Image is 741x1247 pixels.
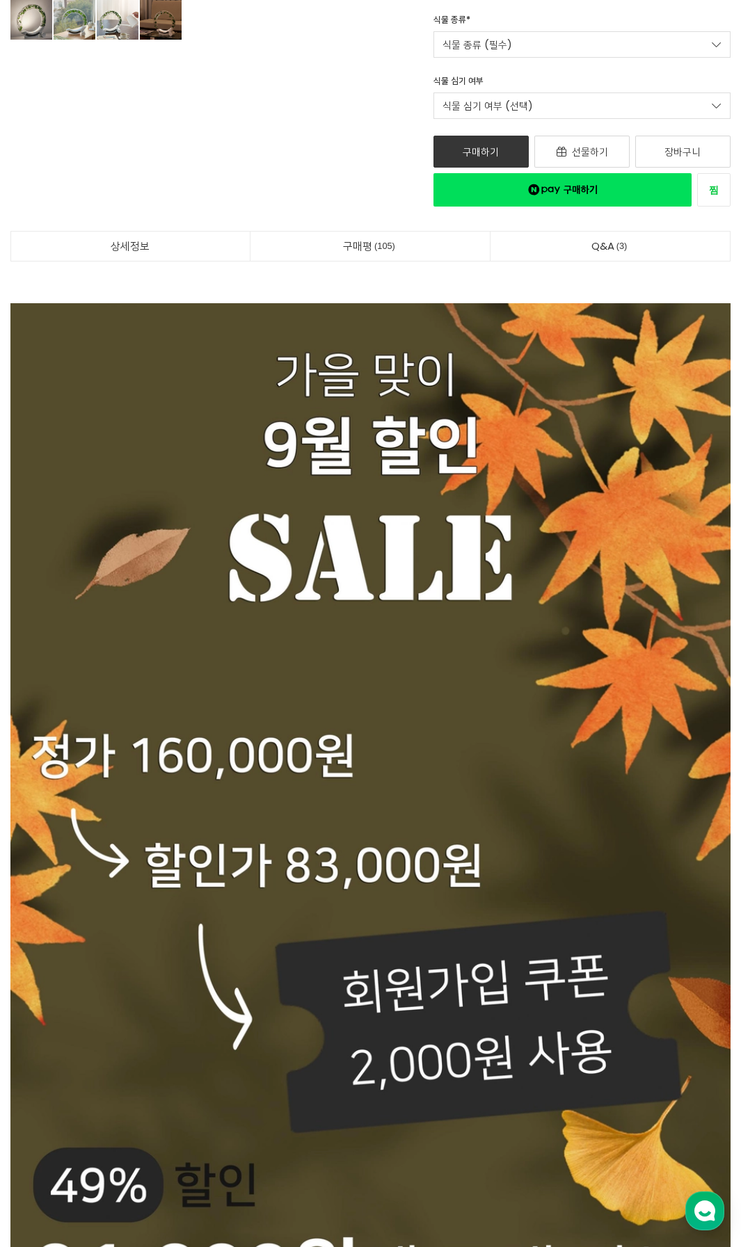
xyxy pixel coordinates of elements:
[372,239,397,253] span: 105
[614,239,630,253] span: 3
[4,441,92,476] a: 홈
[572,145,608,159] span: 선물하기
[697,173,731,207] a: 새창
[433,136,529,168] a: 구매하기
[534,136,630,168] a: 선물하기
[635,136,731,168] a: 장바구니
[180,441,267,476] a: 설정
[250,232,490,261] a: 구매평105
[433,92,731,119] a: 식물 심기 여부 (선택)
[92,441,180,476] a: 대화
[215,462,232,473] span: 설정
[491,232,730,261] a: Q&A3
[433,74,484,92] div: 식물 심기 여부
[433,173,692,207] a: 새창
[11,232,250,261] a: 상세정보
[127,462,144,474] span: 대화
[433,13,470,31] div: 식물 종류
[44,462,52,473] span: 홈
[433,31,731,58] a: 식물 종류 (필수)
